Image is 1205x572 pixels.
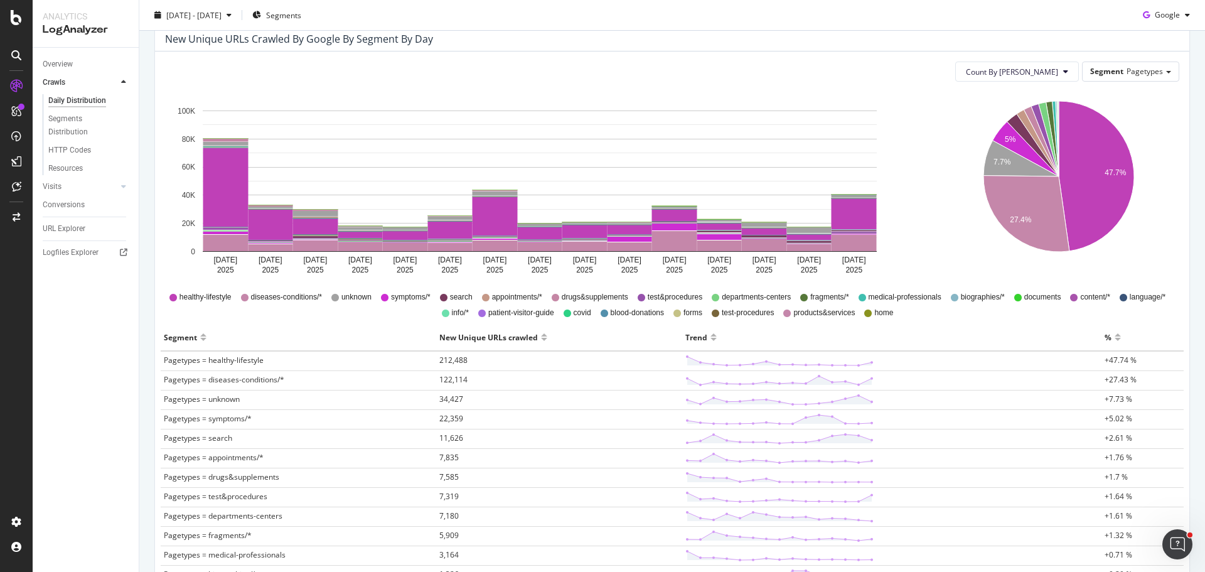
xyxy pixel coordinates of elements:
text: 2025 [711,266,728,274]
span: forms [683,308,702,318]
span: 122,114 [439,374,468,385]
span: Pagetypes = symptoms/* [164,413,252,424]
button: [DATE] - [DATE] [149,5,237,25]
text: 80K [182,135,195,144]
span: 3,164 [439,549,459,560]
span: content/* [1080,292,1110,303]
text: [DATE] [394,256,417,264]
span: 5,909 [439,530,459,541]
span: home [874,308,893,318]
a: HTTP Codes [48,144,130,157]
div: Analytics [43,10,129,23]
span: Pagetypes = unknown [164,394,240,404]
span: blood-donations [611,308,664,318]
a: Overview [43,58,130,71]
text: [DATE] [303,256,327,264]
span: Pagetypes = diseases-conditions/* [164,374,284,385]
div: Logfiles Explorer [43,246,99,259]
span: Google [1155,9,1180,20]
span: patient-visitor-guide [488,308,554,318]
span: Segment [1090,66,1123,77]
text: [DATE] [797,256,821,264]
span: +1.32 % [1105,530,1132,541]
a: Logfiles Explorer [43,246,130,259]
text: [DATE] [483,256,507,264]
text: [DATE] [618,256,641,264]
button: Segments [247,5,306,25]
text: [DATE] [438,256,462,264]
span: language/* [1130,292,1165,303]
span: covid [574,308,591,318]
text: 0 [191,247,195,256]
span: Pagetypes = healthy-lifestyle [164,355,264,365]
div: URL Explorer [43,222,85,235]
span: healthy-lifestyle [179,292,232,303]
div: A chart. [940,92,1177,280]
div: Visits [43,180,62,193]
span: +1.64 % [1105,491,1132,502]
span: fragments/* [810,292,849,303]
span: Segments [266,9,301,20]
text: [DATE] [707,256,731,264]
div: Resources [48,162,83,175]
div: New Unique URLs crawled by google by Segment by Day [165,33,433,45]
span: [DATE] - [DATE] [166,9,222,20]
span: 7,180 [439,510,459,521]
span: Pagetypes = appointments/* [164,452,264,463]
div: A chart. [165,92,914,280]
span: 212,488 [439,355,468,365]
text: 2025 [756,266,773,274]
span: search [450,292,473,303]
span: Count By Day [966,67,1058,77]
text: [DATE] [528,256,552,264]
text: 60K [182,163,195,172]
span: symptoms/* [391,292,431,303]
span: +7.73 % [1105,394,1132,404]
div: Segment [164,327,197,347]
button: Google [1138,5,1195,25]
span: 7,319 [439,491,459,502]
span: products&services [793,308,855,318]
span: 7,585 [439,472,459,482]
span: +2.61 % [1105,433,1132,443]
div: % [1105,327,1111,347]
span: test-procedures [722,308,774,318]
a: Segments Distribution [48,112,130,139]
text: 2025 [801,266,818,274]
text: 20K [182,219,195,228]
span: Pagetypes = drugs&supplements [164,472,279,482]
span: biographies/* [961,292,1005,303]
text: [DATE] [752,256,776,264]
span: diseases-conditions/* [251,292,322,303]
text: [DATE] [663,256,687,264]
text: 2025 [307,266,324,274]
text: 47.7% [1105,168,1126,177]
a: Conversions [43,198,130,212]
span: Pagetypes [1127,66,1163,77]
span: documents [1024,292,1061,303]
text: 100K [178,107,195,116]
text: 27.4% [1010,216,1031,225]
div: Trend [685,327,707,347]
span: test&procedures [648,292,702,303]
span: Pagetypes = test&procedures [164,491,267,502]
div: Daily Distribution [48,94,106,107]
text: [DATE] [213,256,237,264]
span: +47.74 % [1105,355,1137,365]
text: 40K [182,191,195,200]
text: 2025 [486,266,503,274]
div: Conversions [43,198,85,212]
span: 7,835 [439,452,459,463]
span: appointments/* [492,292,542,303]
a: Crawls [43,76,117,89]
span: +27.43 % [1105,374,1137,385]
div: Crawls [43,76,65,89]
text: 5% [1005,135,1016,144]
text: 2025 [442,266,459,274]
div: New Unique URLs crawled [439,327,538,347]
span: +1.7 % [1105,472,1128,482]
text: [DATE] [348,256,372,264]
span: Pagetypes = fragments/* [164,530,252,541]
text: 2025 [262,266,279,274]
span: info/* [452,308,469,318]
